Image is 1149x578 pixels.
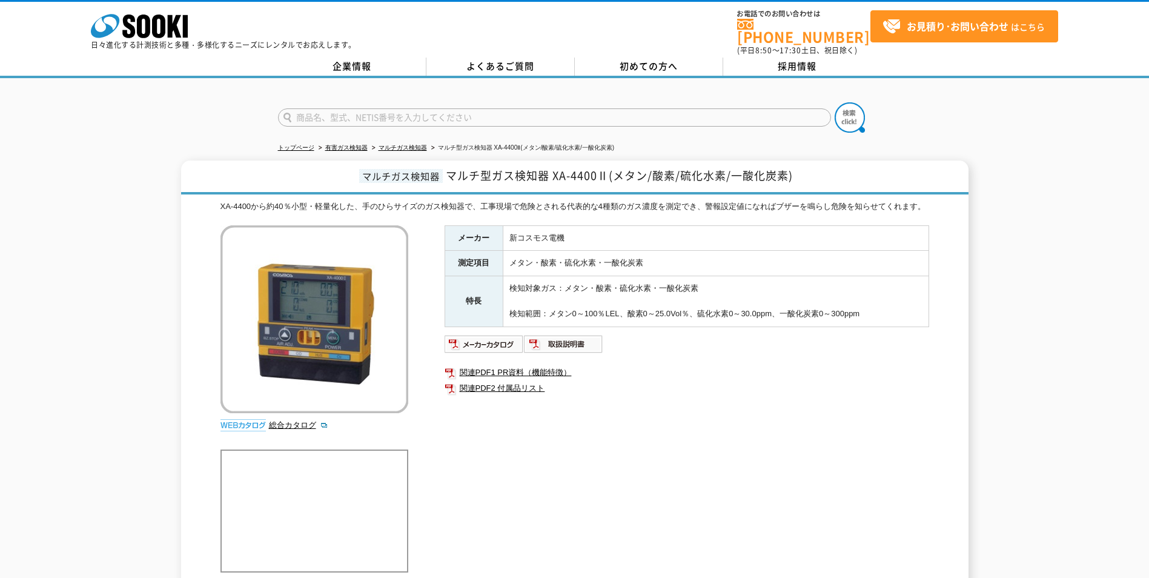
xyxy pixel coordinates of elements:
[737,45,857,56] span: (平日 ～ 土日、祝日除く)
[278,58,426,76] a: 企業情報
[445,365,929,380] a: 関連PDF1 PR資料（機能特徴）
[446,167,793,184] span: マルチ型ガス検知器 XA-4400Ⅱ(メタン/酸素/硫化水素/一酸化炭素)
[575,58,723,76] a: 初めての方へ
[445,276,503,327] th: 特長
[755,45,772,56] span: 8:50
[723,58,872,76] a: 採用情報
[835,102,865,133] img: btn_search.png
[503,251,929,276] td: メタン・酸素・硫化水素・一酸化炭素
[620,59,678,73] span: 初めての方へ
[780,45,801,56] span: 17:30
[220,201,929,213] div: XA-4400から約40％小型・軽量化した、手のひらサイズのガス検知器で、工事現場で危険とされる代表的な4種類のガス濃度を測定でき、警報設定値になればブザーを鳴らし危険を知らせてくれます。
[325,144,368,151] a: 有害ガス検知器
[445,342,524,351] a: メーカーカタログ
[278,144,314,151] a: トップページ
[269,420,328,430] a: 総合カタログ
[359,169,443,183] span: マルチガス検知器
[91,41,356,48] p: 日々進化する計測技術と多種・多様化するニーズにレンタルでお応えします。
[220,419,266,431] img: webカタログ
[445,251,503,276] th: 測定項目
[429,142,615,154] li: マルチ型ガス検知器 XA-4400Ⅱ(メタン/酸素/硫化水素/一酸化炭素)
[503,225,929,251] td: 新コスモス電機
[870,10,1058,42] a: お見積り･お問い合わせはこちら
[220,225,408,413] img: マルチ型ガス検知器 XA-4400Ⅱ(メタン/酸素/硫化水素/一酸化炭素)
[882,18,1045,36] span: はこちら
[379,144,427,151] a: マルチガス検知器
[737,19,870,44] a: [PHONE_NUMBER]
[445,225,503,251] th: メーカー
[278,108,831,127] input: 商品名、型式、NETIS番号を入力してください
[503,276,929,327] td: 検知対象ガス：メタン・酸素・硫化水素・一酸化炭素 検知範囲：メタン0～100％LEL、酸素0～25.0Vol％、硫化水素0～30.0ppm、一酸化炭素0～300ppm
[907,19,1008,33] strong: お見積り･お問い合わせ
[445,334,524,354] img: メーカーカタログ
[524,334,603,354] img: 取扱説明書
[426,58,575,76] a: よくあるご質問
[524,342,603,351] a: 取扱説明書
[737,10,870,18] span: お電話でのお問い合わせは
[445,380,929,396] a: 関連PDF2 付属品リスト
